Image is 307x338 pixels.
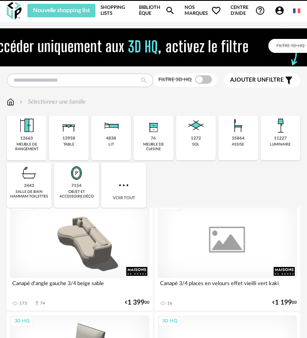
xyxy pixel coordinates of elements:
[33,8,90,14] span: Nouvelle shopping list
[136,142,171,152] div: meuble de cuisine
[10,278,149,295] div: Canapé d'angle gauche 3/4 beige sable
[18,98,24,106] img: svg+xml;base64,PHN2ZyB3aWR0aD0iMTYiIGhlaWdodD0iMTYiIHZpZXdCb3g9IjAgMCAxNiAxNiIgZmlsbD0ibm9uZSIgeG...
[71,183,82,189] div: 7154
[34,300,40,306] span: Download icon
[230,77,266,83] span: Ajouter un
[228,115,248,136] img: Assise.png
[224,73,300,88] button: Ajouter unfiltre Filter icon
[117,179,130,192] img: more.7b13dc1.svg
[9,190,49,199] div: salle de bain hammam toilettes
[7,196,153,311] a: 3D HQ Canapé d'angle gauche 3/4 beige sable 173 Download icon 74 €1 39900
[232,142,244,147] div: assise
[275,300,292,305] span: 1 199
[191,136,201,141] div: 1272
[16,115,37,136] img: Meuble%20de%20rangement.png
[40,301,45,306] div: 74
[125,300,149,305] div: € 00
[66,163,87,183] img: Miroir.png
[19,301,27,306] div: 173
[158,278,297,295] div: Canapé 3/4 places en velours effet vieilli vert kaki
[231,5,265,17] span: Centre d'aideHelp Circle Outline icon
[57,190,96,199] div: objet et accessoire déco
[232,136,245,141] div: 35864
[59,115,79,136] img: Table.png
[62,136,75,141] div: 12958
[158,77,192,82] span: Filtre 3D HQ
[128,300,144,305] span: 1 399
[106,136,116,141] div: 4838
[139,4,175,17] a: BibliothèqueMagnify icon
[192,142,199,147] div: sol
[24,183,34,189] div: 2443
[274,136,287,141] div: 11227
[7,2,22,19] img: OXP
[186,115,206,136] img: Sol.png
[101,4,130,17] a: Shopping Lists
[20,136,33,141] div: 12663
[211,5,221,16] span: Heart Outline icon
[109,142,114,147] div: lit
[270,115,291,136] img: Luminaire.png
[63,142,74,147] div: table
[7,98,14,106] img: svg+xml;base64,PHN2ZyB3aWR0aD0iMTYiIGhlaWdodD0iMTciIHZpZXdCb3g9IjAgMCAxNiAxNyIgZmlsbD0ibm9uZSIgeG...
[101,115,121,136] img: Literie.png
[27,4,96,17] button: Nouvelle shopping list
[155,196,301,311] a: 3D HQ Canapé 3/4 places en velours effet vieilli vert kaki 16 €1 19900
[274,5,285,16] span: Account Circle icon
[101,163,146,208] div: Voir tout
[270,142,291,147] div: luminaire
[9,142,44,152] div: meuble de rangement
[158,316,181,327] div: 3D HQ
[18,98,86,106] div: Sélectionner une famille
[165,5,175,16] span: Magnify icon
[274,5,288,16] span: Account Circle icon
[19,163,39,183] img: Salle%20de%20bain.png
[185,4,221,17] span: Nos marques
[151,136,156,141] div: 76
[230,77,284,84] span: filtre
[293,7,300,14] img: fr
[255,5,265,16] span: Help Circle Outline icon
[272,300,297,305] div: € 00
[143,115,163,136] img: Rangement.png
[167,301,172,306] div: 16
[11,316,33,327] div: 3D HQ
[284,75,294,85] span: Filter icon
